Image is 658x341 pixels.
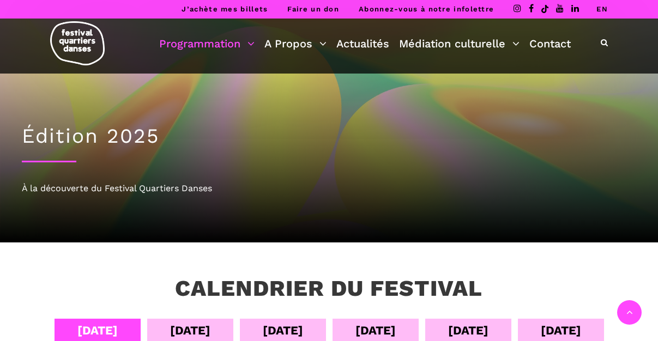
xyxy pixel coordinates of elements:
[448,321,488,340] div: [DATE]
[359,5,494,13] a: Abonnez-vous à notre infolettre
[399,34,520,53] a: Médiation culturelle
[22,124,636,148] h1: Édition 2025
[22,181,636,196] div: À la découverte du Festival Quartiers Danses
[77,321,118,340] div: [DATE]
[50,21,105,65] img: logo-fqd-med
[182,5,268,13] a: J’achète mes billets
[287,5,339,13] a: Faire un don
[175,275,482,302] h3: Calendrier du festival
[264,34,327,53] a: A Propos
[263,321,303,340] div: [DATE]
[529,34,571,53] a: Contact
[541,321,581,340] div: [DATE]
[159,34,255,53] a: Programmation
[336,34,389,53] a: Actualités
[170,321,210,340] div: [DATE]
[596,5,608,13] a: EN
[355,321,396,340] div: [DATE]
